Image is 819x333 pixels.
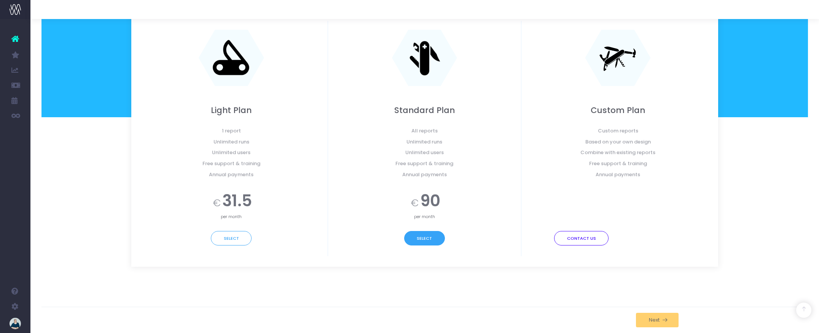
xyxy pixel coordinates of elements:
[141,169,322,180] span: Annual payments
[527,105,709,115] h2: Custom Plan
[636,313,679,327] button: Next
[213,196,221,210] span: €
[527,147,709,158] span: Combine with existing reports
[141,147,322,158] span: Unlimited users
[222,189,252,213] span: 31.5
[211,231,252,245] button: Select
[334,137,515,148] span: Unlimited runs
[527,137,709,148] span: Based on your own design
[646,317,660,323] span: Next
[414,214,435,220] span: per month
[599,39,637,77] img: knife-complex.png
[405,39,443,77] img: knife-std.png
[527,158,709,169] span: Free support & training
[221,214,242,220] span: per month
[334,105,515,115] h2: Standard Plan
[420,189,440,213] span: 90
[212,39,250,77] img: knife-simple.png
[141,158,322,169] span: Free support & training
[141,105,322,115] h2: Light Plan
[334,126,515,137] span: All reports
[334,169,515,180] span: Annual payments
[10,318,21,329] img: images/default_profile_image.png
[527,126,709,137] span: Custom reports
[141,137,322,148] span: Unlimited runs
[334,147,515,158] span: Unlimited users
[411,196,419,210] span: €
[554,231,609,245] button: Contact Us
[141,126,322,137] span: 1 report
[334,158,515,169] span: Free support & training
[527,169,709,180] span: Annual payments
[404,231,445,245] button: Select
